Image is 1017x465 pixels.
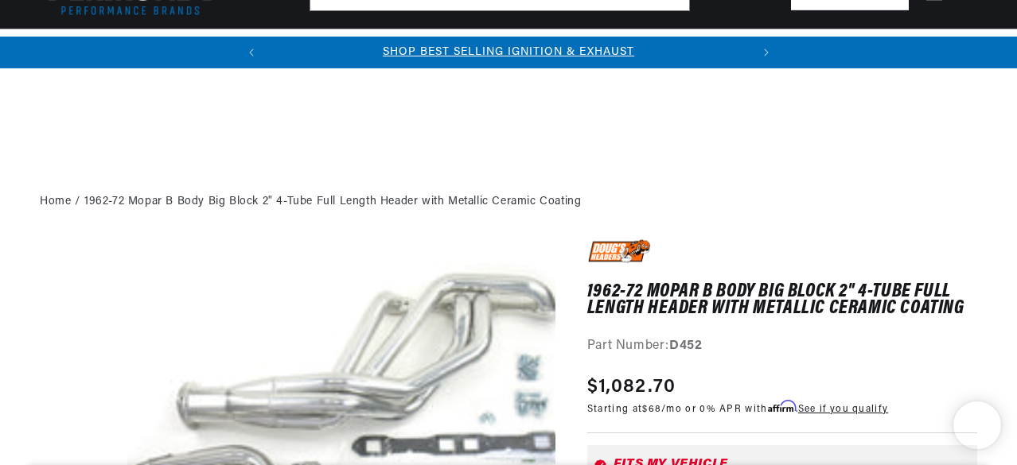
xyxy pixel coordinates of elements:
[300,29,502,67] summary: Headers, Exhausts & Components
[798,405,888,414] a: See if you qualify - Learn more about Affirm Financing (opens in modal)
[267,44,750,61] div: 1 of 2
[502,29,593,67] summary: Engine Swaps
[587,401,888,417] p: Starting at /mo or 0% APR with .
[750,37,782,68] button: Translation missing: en.sections.announcements.next_announcement
[587,284,977,316] h1: 1962-72 Mopar B Body Big Block 2" 4-Tube Full Length Header with Metallic Ceramic Coating
[593,29,709,67] summary: Battery Products
[821,29,904,67] summary: Motorcycle
[40,193,71,211] a: Home
[40,29,168,67] summary: Ignition Conversions
[768,401,796,413] span: Affirm
[587,336,977,357] div: Part Number:
[267,44,750,61] div: Announcement
[383,46,634,58] a: SHOP BEST SELLING IGNITION & EXHAUST
[84,193,581,211] a: 1962-72 Mopar B Body Big Block 2" 4-Tube Full Length Header with Metallic Ceramic Coating
[669,339,702,352] strong: D452
[709,29,822,67] summary: Spark Plug Wires
[642,405,661,414] span: $68
[587,373,676,401] span: $1,082.70
[168,29,300,67] summary: Coils & Distributors
[236,37,267,68] button: Translation missing: en.sections.announcements.previous_announcement
[40,193,977,211] nav: breadcrumbs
